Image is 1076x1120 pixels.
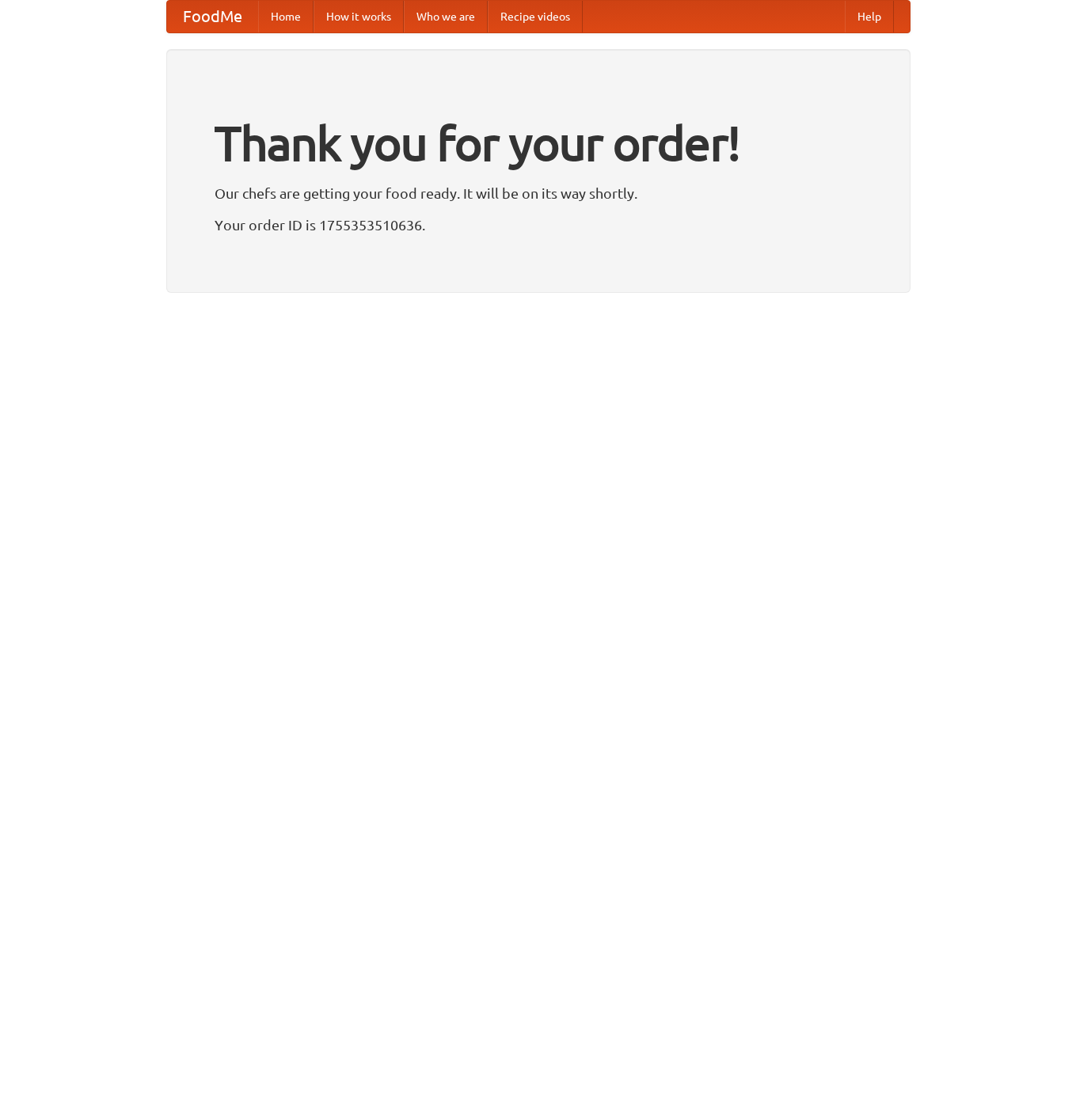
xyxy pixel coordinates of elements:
a: Help [845,1,894,32]
p: Our chefs are getting your food ready. It will be on its way shortly. [215,181,862,205]
a: Who we are [404,1,488,32]
h1: Thank you for your order! [215,105,862,181]
p: Your order ID is 1755353510636. [215,213,862,237]
a: Home [258,1,314,32]
a: How it works [314,1,404,32]
a: FoodMe [167,1,258,32]
a: Recipe videos [488,1,583,32]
